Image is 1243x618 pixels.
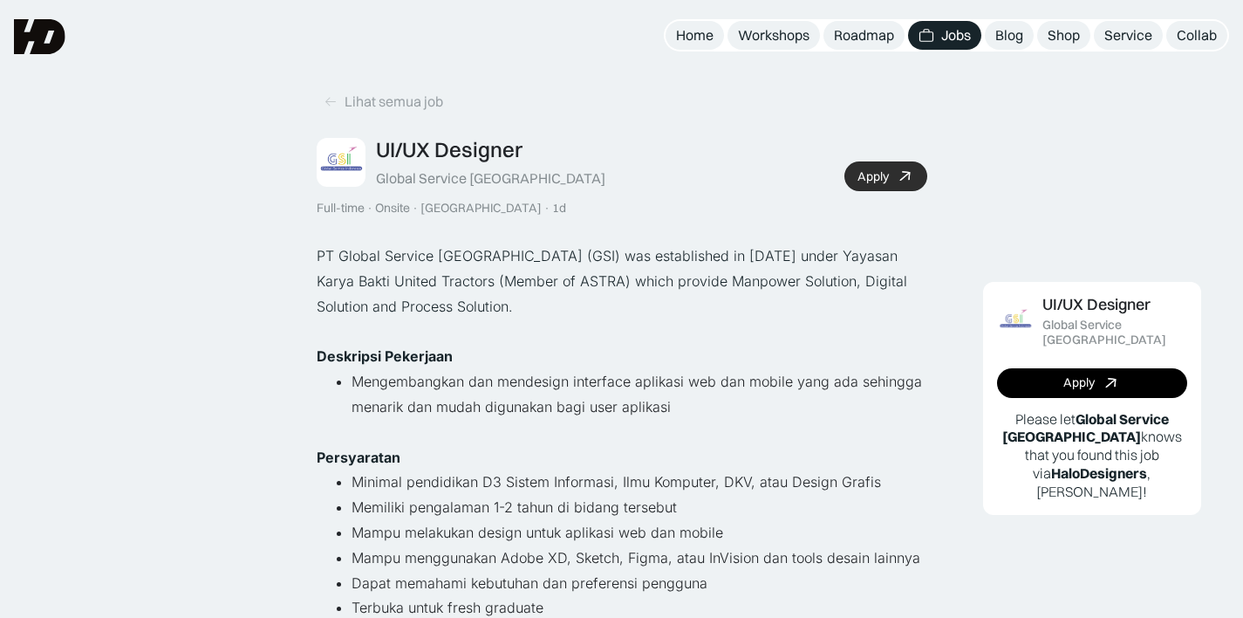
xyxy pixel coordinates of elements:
li: Dapat memahami kebutuhan dan preferensi pengguna [352,571,927,596]
p: Please let knows that you found this job via , [PERSON_NAME]! [997,410,1187,501]
div: Apply [857,169,889,184]
p: ‍ [317,420,927,445]
a: Lihat semua job [317,87,450,116]
div: UI/UX Designer [1042,296,1151,314]
a: Service [1094,21,1163,50]
img: Job Image [997,303,1034,340]
div: Jobs [941,26,971,45]
strong: Persyaratan [317,449,400,466]
a: Blog [985,21,1034,50]
a: Apply [844,161,927,191]
div: Full-time [317,201,365,216]
div: Apply [1063,375,1095,390]
div: Service [1104,26,1152,45]
div: Lihat semua job [345,93,443,111]
div: · [543,201,550,216]
p: ‍ [317,319,927,345]
p: PT Global Service [GEOGRAPHIC_DATA] (GSI) was established in [DATE] under Yayasan Karya Bakti Uni... [317,244,927,319]
a: Workshops [727,21,820,50]
div: Collab [1177,26,1217,45]
li: Mampu melakukan design untuk aplikasi web dan mobile [352,520,927,546]
a: Roadmap [823,21,905,50]
div: [GEOGRAPHIC_DATA] [420,201,542,216]
div: 1d [552,201,566,216]
div: UI/UX Designer [376,137,522,162]
a: Collab [1166,21,1227,50]
b: HaloDesigners [1051,464,1147,482]
div: · [366,201,373,216]
strong: Deskripsi Pekerjaan [317,347,453,365]
b: Global Service [GEOGRAPHIC_DATA] [1002,410,1169,446]
div: · [412,201,419,216]
div: Shop [1048,26,1080,45]
div: Global Service [GEOGRAPHIC_DATA] [376,169,605,188]
a: Jobs [908,21,981,50]
div: Onsite [375,201,410,216]
div: Home [676,26,714,45]
li: Memiliki pengalaman 1-2 tahun di bidang tersebut [352,495,927,520]
div: Workshops [738,26,809,45]
li: Minimal pendidikan D3 Sistem Informasi, Ilmu Komputer, DKV, atau Design Grafis [352,470,927,495]
img: Job Image [317,138,365,187]
a: Shop [1037,21,1090,50]
a: Apply [997,368,1187,398]
li: Mampu menggunakan Adobe XD, Sketch, Figma, atau InVision dan tools desain lainnya [352,546,927,571]
div: Blog [995,26,1023,45]
div: Roadmap [834,26,894,45]
li: Mengembangkan dan mendesign interface aplikasi web dan mobile yang ada sehingga menarik dan mudah... [352,369,927,420]
div: Global Service [GEOGRAPHIC_DATA] [1042,318,1187,347]
a: Home [666,21,724,50]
